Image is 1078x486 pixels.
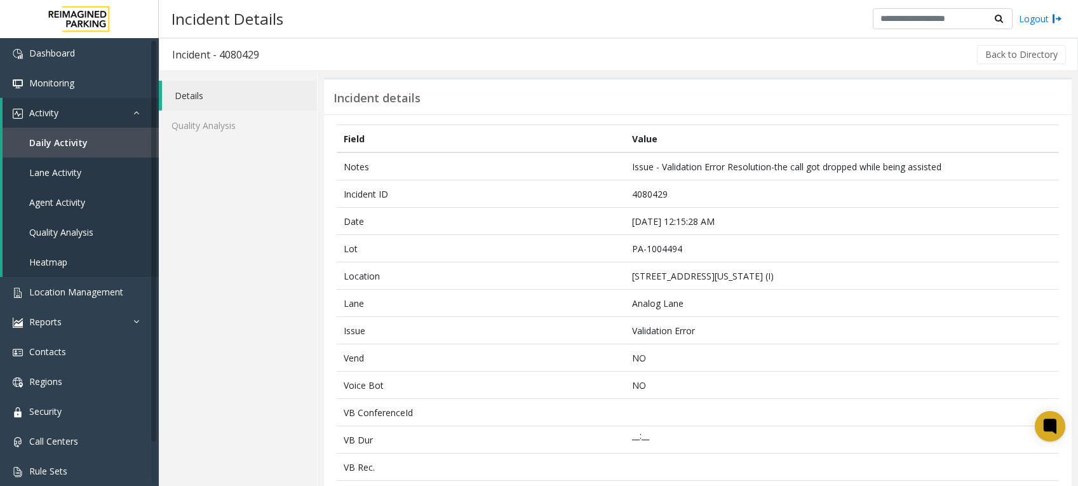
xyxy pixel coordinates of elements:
span: Daily Activity [29,137,88,149]
span: Heatmap [29,256,67,268]
a: Logout [1019,12,1062,25]
span: Regions [29,375,62,388]
td: Lot [337,235,626,262]
span: Contacts [29,346,66,358]
span: Call Centers [29,435,78,447]
td: Date [337,208,626,235]
img: 'icon' [13,109,23,119]
img: 'icon' [13,437,23,447]
span: Lane Activity [29,166,81,179]
td: Incident ID [337,180,626,208]
a: Quality Analysis [159,111,317,140]
td: Issue [337,317,626,344]
td: 4080429 [626,180,1059,208]
h3: Incident Details [165,3,290,34]
td: [STREET_ADDRESS][US_STATE] (I) [626,262,1059,290]
img: 'icon' [13,49,23,59]
a: Agent Activity [3,187,159,217]
h3: Incident - 4080429 [159,40,272,69]
td: Validation Error [626,317,1059,344]
span: Activity [29,107,58,119]
a: Activity [3,98,159,128]
img: 'icon' [13,288,23,298]
button: Back to Directory [977,45,1066,64]
span: Dashboard [29,47,75,59]
td: PA-1004494 [626,235,1059,262]
a: Heatmap [3,247,159,277]
td: Location [337,262,626,290]
td: [DATE] 12:15:28 AM [626,208,1059,235]
td: __:__ [626,426,1059,454]
span: Location Management [29,286,123,298]
span: Security [29,405,62,417]
td: Voice Bot [337,372,626,399]
span: Reports [29,316,62,328]
td: Notes [337,152,626,180]
p: NO [632,351,1052,365]
a: Quality Analysis [3,217,159,247]
img: logout [1052,12,1062,25]
img: 'icon' [13,377,23,388]
a: Lane Activity [3,158,159,187]
span: Agent Activity [29,196,85,208]
th: Value [626,125,1059,153]
a: Details [162,81,317,111]
span: Quality Analysis [29,226,93,238]
td: Vend [337,344,626,372]
td: VB Rec. [337,454,626,481]
td: VB ConferenceId [337,399,626,426]
td: VB Dur [337,426,626,454]
p: NO [632,379,1052,392]
img: 'icon' [13,318,23,328]
img: 'icon' [13,467,23,477]
h3: Incident details [334,91,421,105]
td: Analog Lane [626,290,1059,317]
img: 'icon' [13,348,23,358]
span: Monitoring [29,77,74,89]
img: 'icon' [13,407,23,417]
td: Issue - Validation Error Resolution-the call got dropped while being assisted [626,152,1059,180]
span: Rule Sets [29,465,67,477]
a: Daily Activity [3,128,159,158]
td: Lane [337,290,626,317]
th: Field [337,125,626,153]
img: 'icon' [13,79,23,89]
